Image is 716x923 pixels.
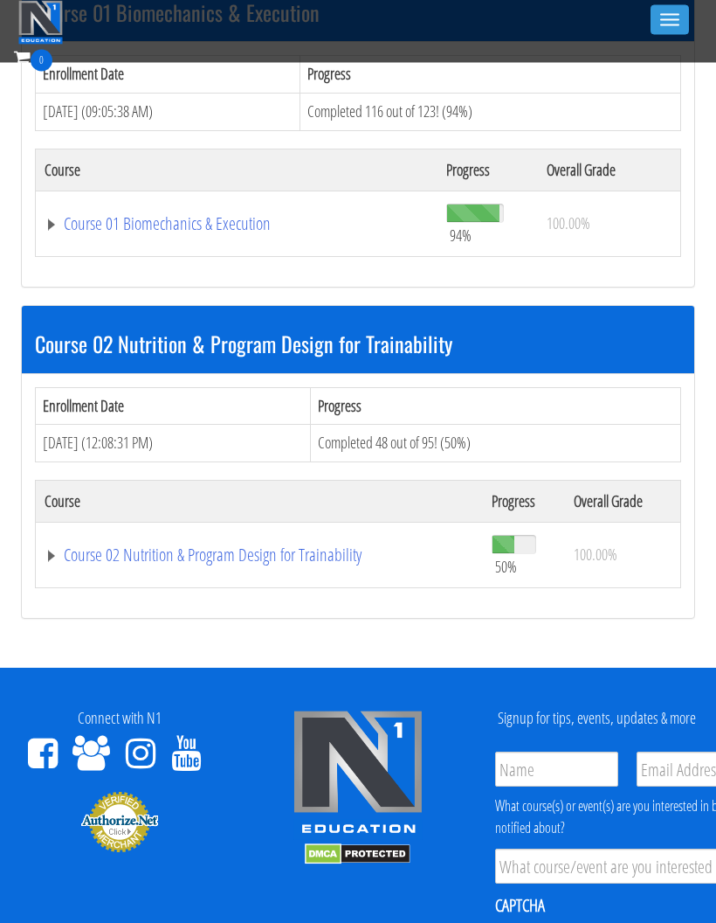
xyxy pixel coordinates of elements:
td: 100.00% [565,523,681,588]
th: Progress [437,149,538,191]
th: Progress [483,481,565,523]
th: Course [36,481,483,523]
img: DMCA.com Protection Status [305,844,410,865]
img: n1-edu-logo [293,711,423,840]
td: Completed 48 out of 95! (50%) [311,426,681,463]
input: Name [495,753,619,788]
th: Course [36,149,437,191]
img: Authorize.Net Merchant - Click to Verify [80,791,159,854]
td: [DATE] (12:08:31 PM) [36,426,311,463]
a: Course 01 Biomechanics & Execution [45,216,429,233]
th: Progress [311,388,681,426]
span: 50% [495,558,517,577]
th: Overall Grade [565,481,681,523]
h3: Course 02 Nutrition & Program Design for Trainability [35,333,681,356]
th: Enrollment Date [36,388,311,426]
th: Overall Grade [538,149,681,191]
h4: Signup for tips, events, updates & more [491,711,703,728]
span: 0 [31,50,52,72]
img: n1-education [18,1,63,45]
a: Course 02 Nutrition & Program Design for Trainability [45,547,474,565]
h4: Connect with N1 [13,711,225,728]
td: 100.00% [538,191,681,257]
span: 94% [450,226,472,246]
a: 0 [14,45,52,69]
label: CAPTCHA [495,895,545,918]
